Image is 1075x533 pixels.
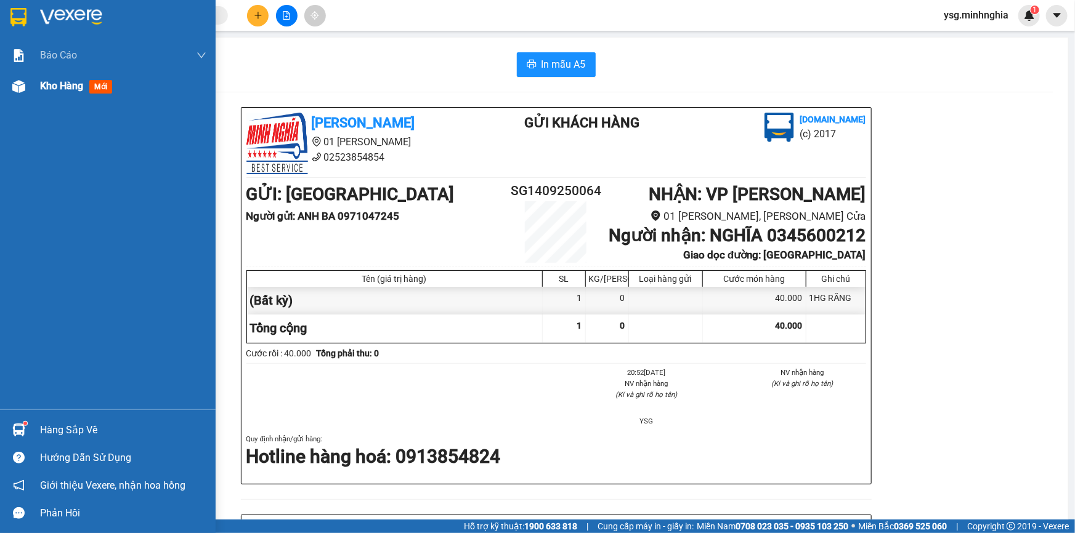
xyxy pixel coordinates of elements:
[250,274,539,284] div: Tên (giá trị hàng)
[304,5,326,26] button: aim
[246,113,308,174] img: logo.jpg
[89,80,112,94] span: mới
[651,210,661,221] span: environment
[40,478,185,493] span: Giới thiệu Vexere, nhận hoa hồng
[12,49,25,62] img: solution-icon
[615,390,677,399] i: (Kí và ghi rõ họ tên)
[312,115,415,130] b: [PERSON_NAME]
[197,50,206,60] span: down
[40,421,206,439] div: Hàng sắp về
[312,137,322,146] span: environment
[542,57,586,72] span: In mẫu A5
[247,287,543,315] div: (Bất kỳ)
[765,113,794,142] img: logo.jpg
[1032,6,1037,14] span: 1
[598,519,694,533] span: Cung cấp máy in - giấy in:
[71,45,81,55] span: phone
[858,519,947,533] span: Miền Bắc
[40,449,206,467] div: Hướng dẫn sử dụng
[934,7,1018,23] span: ysg.minhnghia
[13,452,25,463] span: question-circle
[806,287,866,315] div: 1HG RĂNG
[683,249,866,261] b: Giao dọc đường: [GEOGRAPHIC_DATA]
[505,181,608,201] h2: SG1409250064
[736,521,848,531] strong: 0708 023 035 - 0935 103 250
[40,504,206,523] div: Phản hồi
[13,479,25,491] span: notification
[586,519,588,533] span: |
[517,52,596,77] button: printerIn mẫu A5
[246,446,501,467] strong: Hotline hàng hoá: 0913854824
[246,347,312,360] div: Cước rồi : 40.000
[543,287,586,315] div: 1
[276,5,298,26] button: file-add
[250,321,307,335] span: Tổng cộng
[589,274,625,284] div: KG/[PERSON_NAME]
[246,150,476,165] li: 02523854854
[246,134,476,150] li: 01 [PERSON_NAME]
[583,367,710,378] li: 20:52[DATE]
[577,321,582,331] span: 1
[586,287,629,315] div: 0
[776,321,803,331] span: 40.000
[809,274,862,284] div: Ghi chú
[800,114,866,124] b: [DOMAIN_NAME]
[247,5,269,26] button: plus
[71,8,174,23] b: [PERSON_NAME]
[246,433,866,470] div: Quy định nhận/gửi hàng :
[649,184,866,204] b: NHẬN : VP [PERSON_NAME]
[1031,6,1039,14] sup: 1
[12,80,25,93] img: warehouse-icon
[246,210,400,222] b: Người gửi : ANH BA 0971047245
[524,521,577,531] strong: 1900 633 818
[246,184,455,204] b: GỬI : [GEOGRAPHIC_DATA]
[851,524,855,529] span: ⚪️
[13,507,25,519] span: message
[12,423,25,436] img: warehouse-icon
[317,348,379,358] b: Tổng phải thu: 0
[23,422,27,425] sup: 1
[706,274,803,284] div: Cước món hàng
[6,27,235,42] li: 01 [PERSON_NAME]
[312,152,322,162] span: phone
[1024,10,1035,21] img: icon-new-feature
[956,519,958,533] span: |
[40,80,83,92] span: Kho hàng
[310,11,319,20] span: aim
[40,47,77,63] span: Báo cáo
[697,519,848,533] span: Miền Nam
[6,6,67,67] img: logo.jpg
[6,42,235,58] li: 02523854854
[609,225,866,246] b: Người nhận : NGHĨA 0345600212
[546,274,582,284] div: SL
[524,115,639,130] b: Gửi khách hàng
[71,30,81,39] span: environment
[772,379,834,388] i: (Kí và ghi rõ họ tên)
[464,519,577,533] span: Hỗ trợ kỹ thuật:
[527,59,537,71] span: printer
[800,126,866,142] li: (c) 2017
[1007,522,1015,531] span: copyright
[607,208,866,225] li: 01 [PERSON_NAME], [PERSON_NAME] Cửa
[10,8,26,26] img: logo-vxr
[894,521,947,531] strong: 0369 525 060
[703,287,806,315] div: 40.000
[583,378,710,389] li: NV nhận hàng
[6,77,214,97] b: GỬI : [GEOGRAPHIC_DATA]
[739,367,866,378] li: NV nhận hàng
[1046,5,1068,26] button: caret-down
[254,11,262,20] span: plus
[1052,10,1063,21] span: caret-down
[632,274,699,284] div: Loại hàng gửi
[282,11,291,20] span: file-add
[620,321,625,331] span: 0
[583,415,710,427] li: YSG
